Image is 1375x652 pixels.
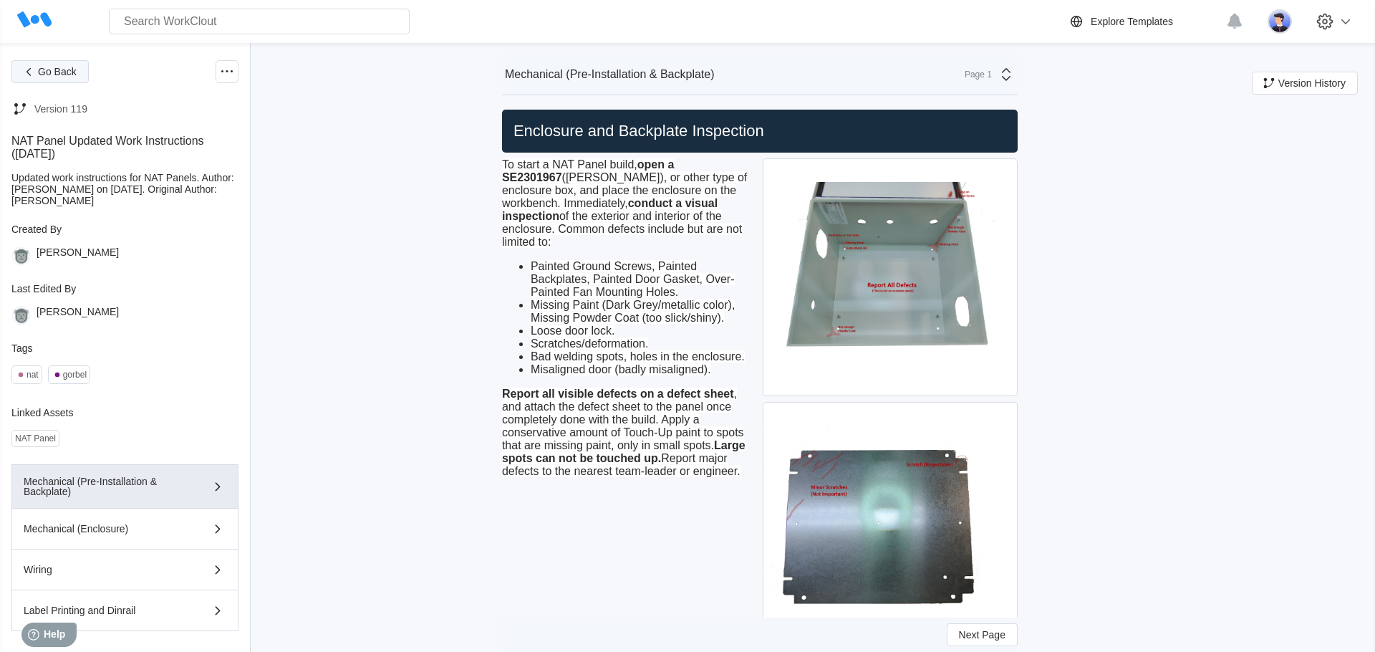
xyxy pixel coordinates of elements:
[63,370,87,380] div: gorbel
[11,509,238,550] button: Mechanical (Enclosure)
[502,158,747,248] span: To start a NAT Panel build, ([PERSON_NAME]), or other type of enclosure box, and place the enclos...
[502,158,674,183] strong: open a SE2301967
[505,68,715,81] div: Mechanical (Pre-Installation & Backplate)
[11,283,238,294] div: Last Edited By
[1278,78,1346,88] span: Version History
[502,197,718,222] strong: conduct a visual inspection
[763,159,1017,395] img: NAT_PAINTDRIP.jpg
[531,337,649,350] span: Scratches/deformation.
[531,299,735,324] span: Missing Paint (Dark Grey/metallic color), Missing Powder Coat (too slick/shiny).
[24,476,185,497] div: Mechanical (Pre-Installation & Backplate)
[11,590,238,631] button: Label Printing and Dinrail
[502,388,746,477] span: , and attach the defect sheet to the panel once completely done with the build. Apply a conservat...
[11,464,238,509] button: Mechanical (Pre-Installation & Backplate)
[37,306,119,325] div: [PERSON_NAME]
[502,439,746,464] strong: Large spots can not be touched up.
[24,524,185,534] div: Mechanical (Enclosure)
[11,60,89,83] button: Go Back
[1091,16,1173,27] div: Explore Templates
[11,342,238,354] div: Tags
[508,121,1012,141] h2: Enclosure and Backplate Inspection
[1068,13,1219,30] a: Explore Templates
[956,69,992,80] div: Page 1
[24,605,185,615] div: Label Printing and Dinrail
[531,350,745,363] span: Bad welding spots, holes in the enclosure.
[37,246,119,266] div: [PERSON_NAME]
[763,403,1017,639] img: NAT_BACKPLATE.jpg
[11,550,238,590] button: Wiring
[11,224,238,235] div: Created By
[38,67,77,77] span: Go Back
[531,325,614,337] span: Loose door lock.
[531,363,711,375] span: Misaligned door (badly misaligned).
[15,433,56,444] div: NAT Panel
[11,407,238,418] div: Linked Assets
[959,630,1005,640] span: Next Page
[11,172,238,206] div: Updated work instructions for NAT Panels. Author: [PERSON_NAME] on [DATE]. Original Author:[PERSO...
[1268,9,1292,34] img: user-5.png
[11,306,31,325] img: gorilla.png
[24,565,185,575] div: Wiring
[11,135,238,160] div: NAT Panel Updated Work Instructions ([DATE])
[11,246,31,266] img: gorilla.png
[1252,72,1358,95] button: Version History
[34,103,87,115] div: Version 119
[502,388,734,400] strong: Report all visible defects on a defect sheet
[947,623,1018,646] button: Next Page
[109,9,410,34] input: Search WorkClout
[26,370,39,380] div: nat
[531,260,735,298] span: Painted Ground Screws, Painted Backplates, Painted Door Gasket, Over-Painted Fan Mounting Holes.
